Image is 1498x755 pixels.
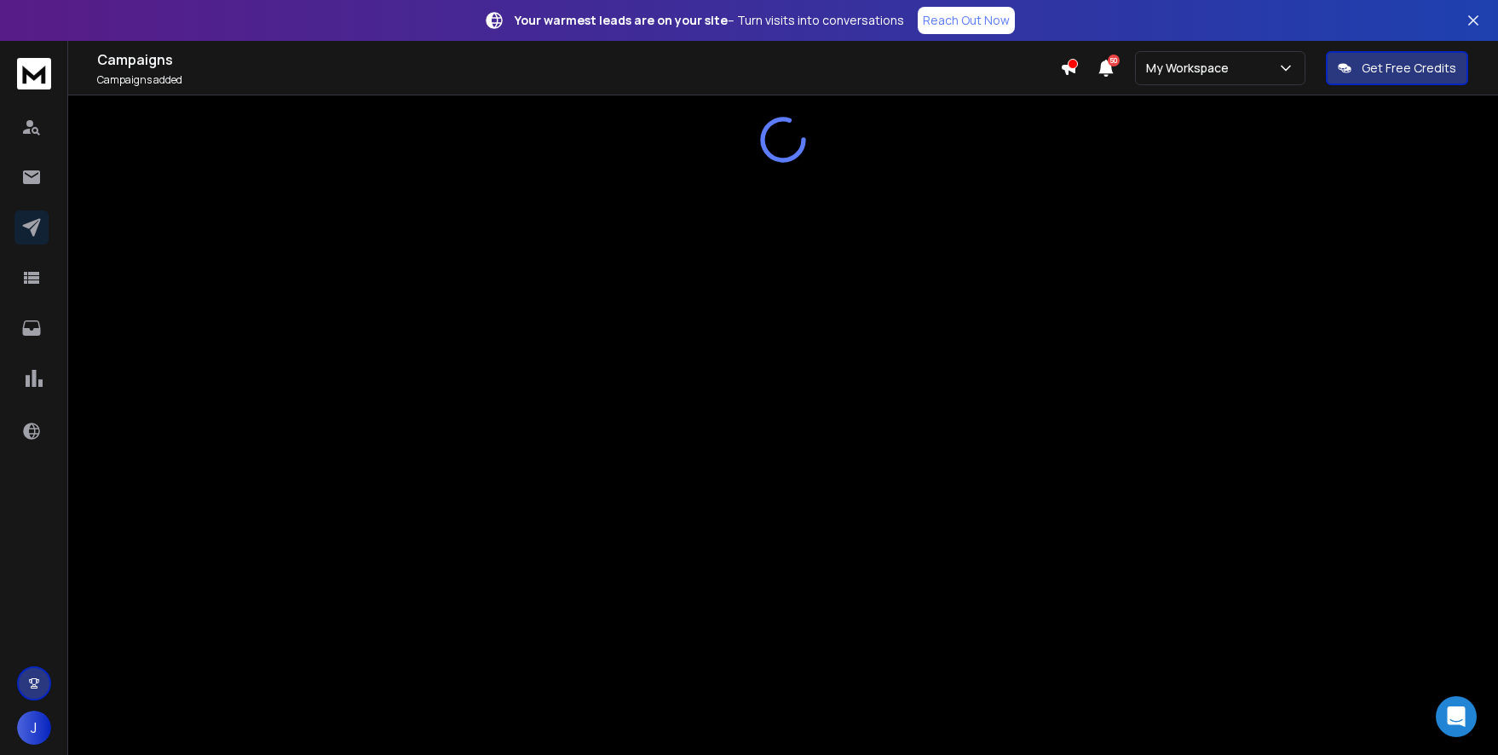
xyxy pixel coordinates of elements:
button: J [17,711,51,745]
img: logo [17,58,51,89]
span: 50 [1108,55,1120,66]
a: Reach Out Now [918,7,1015,34]
p: My Workspace [1146,60,1236,77]
h1: Campaigns [97,49,1060,70]
p: Get Free Credits [1362,60,1456,77]
div: Open Intercom Messenger [1436,696,1477,737]
button: Get Free Credits [1326,51,1468,85]
p: Reach Out Now [923,12,1010,29]
p: – Turn visits into conversations [515,12,904,29]
p: Campaigns added [97,73,1060,87]
strong: Your warmest leads are on your site [515,12,728,28]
